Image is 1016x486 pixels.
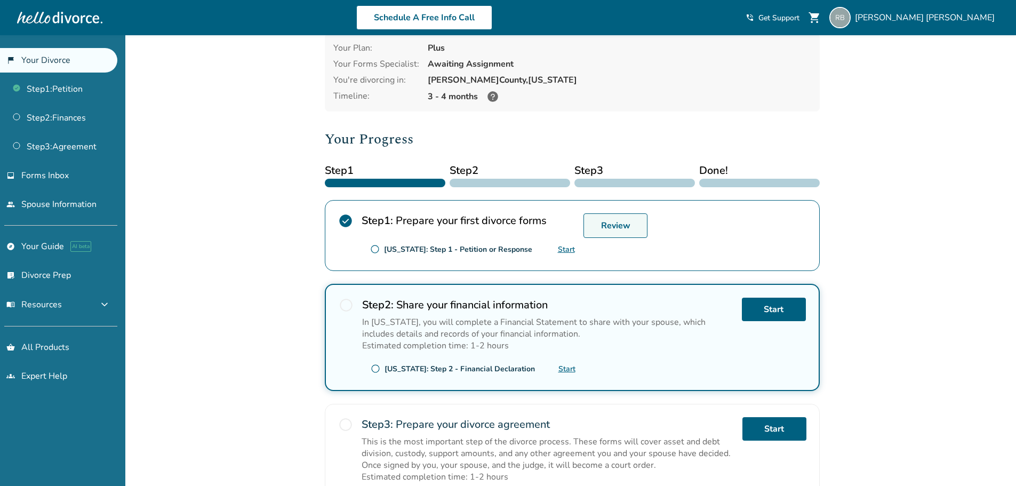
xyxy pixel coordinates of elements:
[6,171,15,180] span: inbox
[362,417,734,432] h2: Prepare your divorce agreement
[742,417,806,441] a: Start
[6,299,62,310] span: Resources
[356,5,492,30] a: Schedule A Free Info Call
[6,271,15,280] span: list_alt_check
[742,298,806,321] a: Start
[21,170,69,181] span: Forms Inbox
[855,12,999,23] span: [PERSON_NAME] [PERSON_NAME]
[333,74,419,86] div: You're divorcing in:
[746,13,799,23] a: phone_in_talkGet Support
[362,298,394,312] strong: Step 2 :
[371,364,380,373] span: radio_button_unchecked
[6,200,15,209] span: people
[428,90,811,103] div: 3 - 4 months
[362,340,733,352] p: Estimated completion time: 1-2 hours
[338,213,353,228] span: check_circle
[339,298,354,313] span: radio_button_unchecked
[362,298,733,312] h2: Share your financial information
[333,42,419,54] div: Your Plan:
[6,300,15,309] span: menu_book
[808,11,821,24] span: shopping_cart
[362,417,393,432] strong: Step 3 :
[362,471,734,483] p: Estimated completion time: 1-2 hours
[574,163,695,179] span: Step 3
[428,42,811,54] div: Plus
[583,213,647,238] a: Review
[746,13,754,22] span: phone_in_talk
[70,241,91,252] span: AI beta
[428,58,811,70] div: Awaiting Assignment
[450,163,570,179] span: Step 2
[558,364,575,374] a: Start
[362,436,734,471] p: This is the most important step of the divorce process. These forms will cover asset and debt div...
[6,372,15,380] span: groups
[362,213,575,228] h2: Prepare your first divorce forms
[333,58,419,70] div: Your Forms Specialist:
[370,244,380,254] span: radio_button_unchecked
[558,244,575,254] a: Start
[6,343,15,352] span: shopping_basket
[829,7,851,28] img: rajashekar.billapati@aptiv.com
[338,417,353,432] span: radio_button_unchecked
[699,163,820,179] span: Done!
[428,74,811,86] div: [PERSON_NAME] County, [US_STATE]
[385,364,535,374] div: [US_STATE]: Step 2 - Financial Declaration
[362,213,393,228] strong: Step 1 :
[758,13,799,23] span: Get Support
[362,316,733,340] p: In [US_STATE], you will complete a Financial Statement to share with your spouse, which includes ...
[6,242,15,251] span: explore
[384,244,532,254] div: [US_STATE]: Step 1 - Petition or Response
[333,90,419,103] div: Timeline:
[98,298,111,311] span: expand_more
[325,163,445,179] span: Step 1
[6,56,15,65] span: flag_2
[325,129,820,150] h2: Your Progress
